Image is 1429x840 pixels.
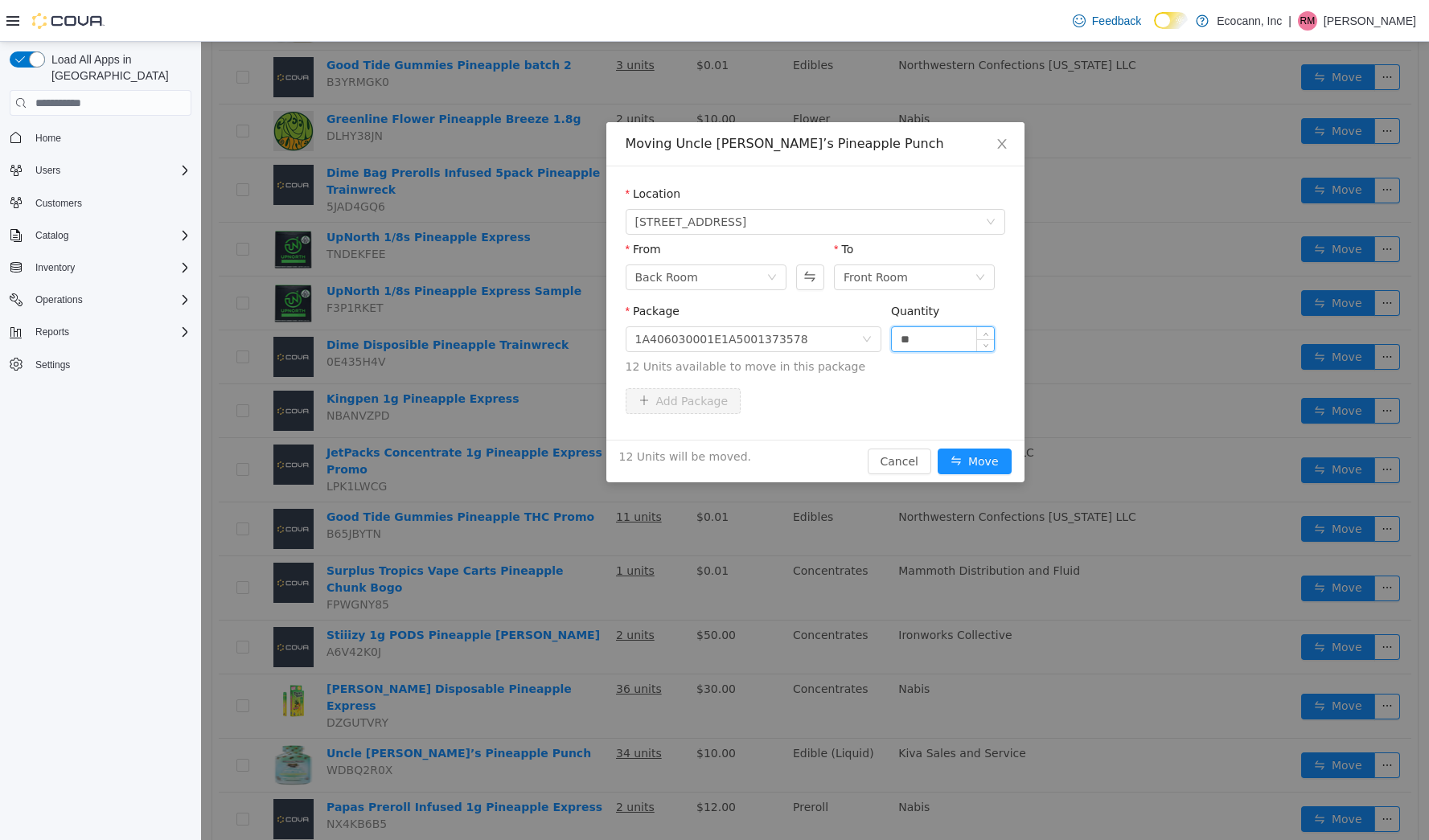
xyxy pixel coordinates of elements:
[29,290,191,309] span: Operations
[425,201,460,214] label: From
[3,191,198,215] button: Customers
[3,125,198,149] button: Home
[425,346,540,372] button: icon: plusAdd Package
[3,289,198,311] button: Operations
[418,407,550,424] span: 12 Units will be moved.
[3,353,198,376] button: Settings
[1288,11,1291,31] p: |
[1298,11,1317,31] div: Ray Markland
[3,159,198,182] button: Users
[661,293,671,304] i: icon: down
[795,96,807,109] i: icon: close
[35,261,75,274] span: Inventory
[29,161,191,180] span: Users
[3,224,198,247] button: Catalog
[1300,11,1316,31] span: RM
[45,51,191,84] span: Load All Apps in [GEOGRAPHIC_DATA]
[425,93,804,111] div: Moving Uncle [PERSON_NAME]’s Pineapple Punch
[1324,11,1416,31] p: [PERSON_NAME]
[29,290,89,309] button: Operations
[1154,29,1155,30] span: Dark Mode
[29,194,88,213] a: Customers
[29,226,191,245] span: Catalog
[29,193,191,213] span: Customers
[29,127,191,147] span: Home
[35,197,82,210] span: Customers
[29,161,67,180] button: Users
[1154,12,1188,29] input: Dark Mode
[566,231,576,242] i: icon: down
[782,289,788,295] i: icon: up
[3,256,198,279] button: Inventory
[29,354,191,375] span: Settings
[434,168,546,192] span: 306 F St
[29,355,76,375] a: Settings
[434,285,607,309] div: 1A406030001E1A5001373578
[35,359,70,371] span: Settings
[1066,5,1148,37] a: Feedback
[29,322,76,342] button: Reports
[434,223,497,248] div: Back Room
[29,322,191,342] span: Reports
[595,223,623,248] button: Swap
[737,407,811,432] button: icon: swapMove
[776,285,793,297] span: Increase Value
[10,119,191,418] nav: Complex example
[774,231,784,242] i: icon: down
[691,285,794,309] input: Quantity
[35,164,60,177] span: Users
[785,175,795,186] i: icon: down
[782,301,788,307] i: icon: down
[633,201,652,214] label: To
[35,326,69,338] span: Reports
[690,263,739,276] label: Quantity
[35,293,83,306] span: Operations
[3,321,198,343] button: Reports
[29,258,81,277] button: Inventory
[778,80,823,125] button: Close
[425,317,804,334] span: 12 Units available to move in this package
[29,226,75,245] button: Catalog
[1217,11,1282,31] p: Ecocann, Inc
[29,258,191,277] span: Inventory
[35,132,61,145] span: Home
[1092,13,1141,29] span: Feedback
[29,129,68,148] a: Home
[35,229,68,242] span: Catalog
[425,263,478,276] label: Package
[776,297,793,309] span: Decrease Value
[667,407,730,432] button: Cancel
[643,223,707,248] div: Front Room
[425,145,480,158] label: Location
[32,13,105,29] img: Cova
